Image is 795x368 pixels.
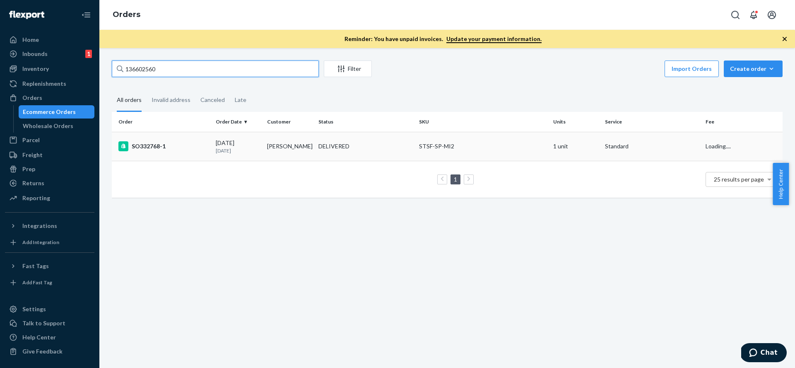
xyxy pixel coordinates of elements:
div: Late [235,89,246,111]
div: Returns [22,179,44,187]
a: Parcel [5,133,94,147]
div: Home [22,36,39,44]
a: Returns [5,177,94,190]
button: Create order [724,61,783,77]
a: Replenishments [5,77,94,90]
p: Standard [605,142,699,150]
a: Inbounds1 [5,47,94,61]
a: Ecommerce Orders [19,105,95,119]
button: Filter [324,61,372,77]
button: Integrations [5,219,94,232]
div: Add Fast Tag [22,279,52,286]
a: Settings [5,303,94,316]
div: Talk to Support [22,319,65,327]
div: Customer [267,118,312,125]
th: Service [602,112,702,132]
p: [DATE] [216,147,260,154]
button: Open notifications [745,7,762,23]
a: Orders [5,91,94,104]
div: Settings [22,305,46,313]
button: Fast Tags [5,259,94,273]
a: Add Fast Tag [5,276,94,289]
button: Close Navigation [78,7,94,23]
div: Create order [730,65,776,73]
th: Order [112,112,212,132]
button: Import Orders [665,61,719,77]
div: Freight [22,151,43,159]
button: Open Search Box [727,7,744,23]
div: Canceled [200,89,225,111]
div: Prep [22,165,35,173]
div: Orders [22,94,42,102]
th: Units [550,112,601,132]
div: Add Integration [22,239,59,246]
th: Fee [702,112,783,132]
ol: breadcrumbs [106,3,147,27]
div: Inventory [22,65,49,73]
th: Order Date [212,112,264,132]
div: Integrations [22,222,57,230]
div: DELIVERED [318,142,349,150]
td: 1 unit [550,132,601,161]
a: Page 1 is your current page [452,176,459,183]
div: Wholesale Orders [23,122,73,130]
div: Filter [324,65,371,73]
th: SKU [416,112,550,132]
td: Loading.... [702,132,783,161]
button: Open account menu [764,7,780,23]
div: Help Center [22,333,56,341]
a: Add Integration [5,236,94,249]
input: Search orders [112,61,319,77]
div: SO332768-1 [118,141,209,151]
div: Ecommerce Orders [23,108,76,116]
div: [DATE] [216,139,260,154]
a: Orders [113,10,140,19]
a: Home [5,33,94,46]
button: Give Feedback [5,345,94,358]
div: All orders [117,89,142,112]
a: Prep [5,162,94,176]
div: Parcel [22,136,40,144]
div: Give Feedback [22,347,63,356]
iframe: Opens a widget where you can chat to one of our agents [741,343,787,364]
img: Flexport logo [9,11,44,19]
td: [PERSON_NAME] [264,132,315,161]
th: Status [315,112,416,132]
a: Help Center [5,331,94,344]
a: Inventory [5,62,94,75]
div: STSF-SP-MI2 [419,142,547,150]
a: Reporting [5,191,94,205]
a: Wholesale Orders [19,119,95,133]
div: Replenishments [22,80,66,88]
span: 25 results per page [714,176,764,183]
div: Invalid address [152,89,190,111]
a: Update your payment information. [446,35,542,43]
button: Talk to Support [5,317,94,330]
div: Fast Tags [22,262,49,270]
button: Help Center [773,163,789,205]
div: 1 [85,50,92,58]
div: Inbounds [22,50,48,58]
div: Reporting [22,194,50,202]
p: Reminder: You have unpaid invoices. [344,35,542,43]
a: Freight [5,148,94,162]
